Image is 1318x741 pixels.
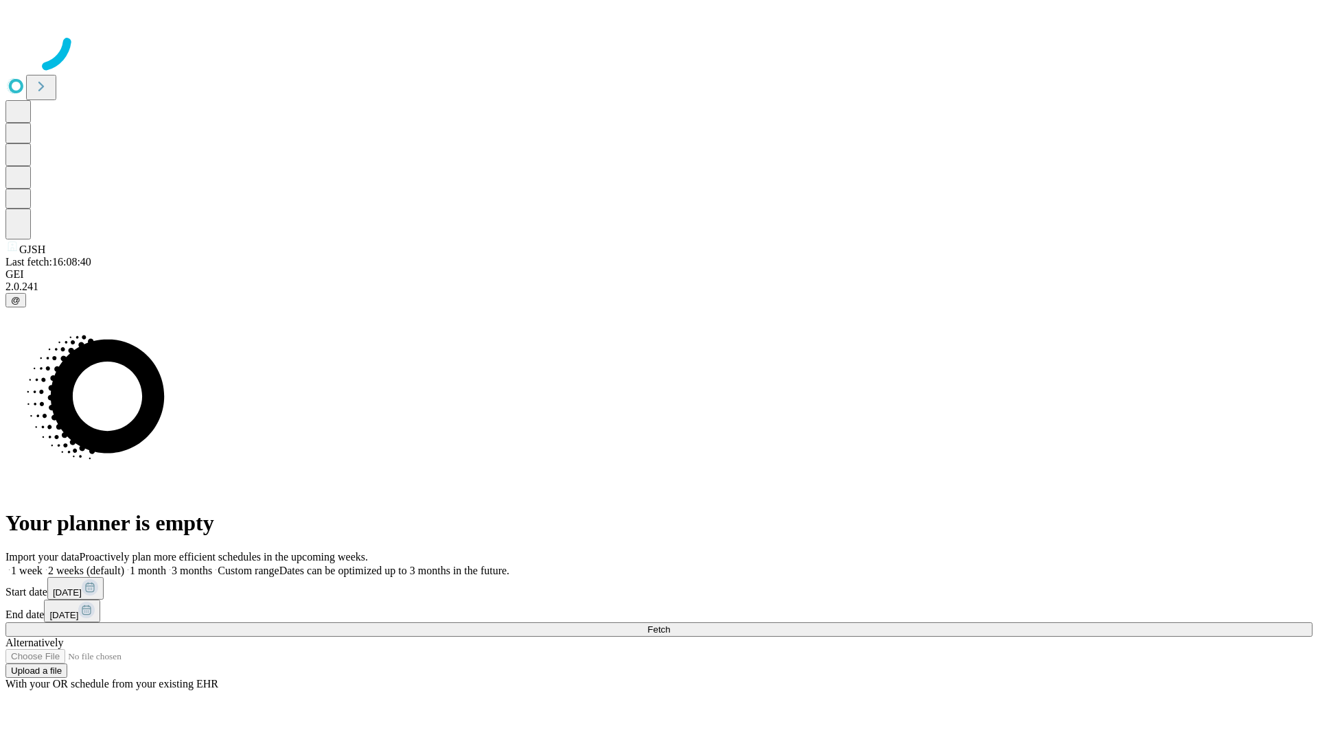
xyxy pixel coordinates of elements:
[279,565,509,576] span: Dates can be optimized up to 3 months in the future.
[48,565,124,576] span: 2 weeks (default)
[44,600,100,622] button: [DATE]
[80,551,368,563] span: Proactively plan more efficient schedules in the upcoming weeks.
[172,565,212,576] span: 3 months
[218,565,279,576] span: Custom range
[5,622,1313,637] button: Fetch
[5,678,218,690] span: With your OR schedule from your existing EHR
[5,600,1313,622] div: End date
[19,244,45,255] span: GJSH
[5,637,63,648] span: Alternatively
[5,510,1313,536] h1: Your planner is empty
[5,551,80,563] span: Import your data
[5,281,1313,293] div: 2.0.241
[5,293,26,307] button: @
[130,565,166,576] span: 1 month
[49,610,78,620] span: [DATE]
[5,663,67,678] button: Upload a file
[5,577,1313,600] div: Start date
[5,268,1313,281] div: GEI
[11,295,21,305] span: @
[11,565,43,576] span: 1 week
[53,587,82,598] span: [DATE]
[5,256,91,268] span: Last fetch: 16:08:40
[47,577,104,600] button: [DATE]
[647,624,670,635] span: Fetch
